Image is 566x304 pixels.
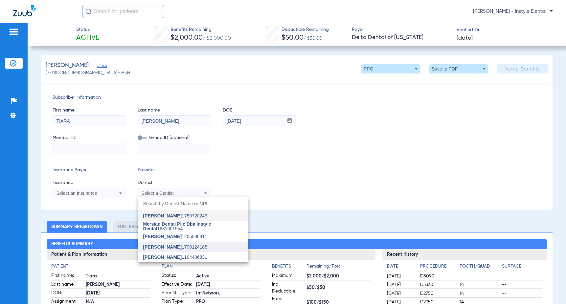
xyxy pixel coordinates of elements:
span: 1790124188 [143,245,207,249]
input: dropdown search [138,197,248,211]
span: [PERSON_NAME] [143,244,182,250]
span: 1750720249 [143,213,207,218]
span: 1831601954 [143,222,243,231]
iframe: Chat Widget [533,273,566,304]
span: [PERSON_NAME] [143,254,182,260]
span: [PERSON_NAME] [143,234,182,239]
span: 1104436831 [143,255,207,259]
span: [PERSON_NAME] [143,213,182,218]
span: Mersian Dental Pllc Dba Instyle Dental [143,221,211,231]
span: 1205036811 [143,234,207,239]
